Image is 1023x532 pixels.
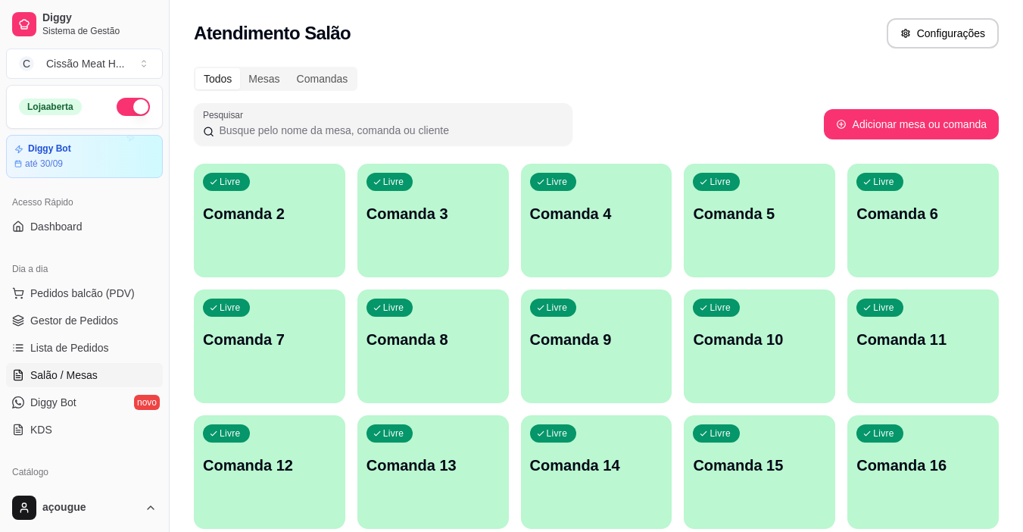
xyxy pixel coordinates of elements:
[6,49,163,79] button: Select a team
[25,158,63,170] article: até 30/09
[521,415,672,529] button: LivreComanda 14
[710,427,731,440] p: Livre
[383,176,404,188] p: Livre
[19,99,82,115] div: Loja aberta
[530,329,663,350] p: Comanda 9
[693,329,826,350] p: Comanda 10
[288,68,357,89] div: Comandas
[30,368,98,383] span: Salão / Mesas
[530,455,663,476] p: Comanda 14
[6,418,163,442] a: KDS
[873,427,894,440] p: Livre
[42,25,157,37] span: Sistema de Gestão
[710,176,731,188] p: Livre
[847,164,999,277] button: LivreComanda 6
[6,363,163,387] a: Salão / Mesas
[220,427,241,440] p: Livre
[6,6,163,42] a: DiggySistema de Gestão
[28,143,71,155] article: Diggy Bot
[6,257,163,281] div: Dia a dia
[856,329,990,350] p: Comanda 11
[6,281,163,305] button: Pedidos balcão (PDV)
[547,176,568,188] p: Livre
[220,176,241,188] p: Livre
[203,108,248,121] label: Pesquisar
[30,340,109,355] span: Lista de Pedidos
[383,427,404,440] p: Livre
[6,390,163,415] a: Diggy Botnovo
[30,219,83,234] span: Dashboard
[117,98,150,116] button: Alterar Status
[693,203,826,224] p: Comanda 5
[873,176,894,188] p: Livre
[203,329,336,350] p: Comanda 7
[847,289,999,403] button: LivreComanda 11
[6,490,163,526] button: açougue
[530,203,663,224] p: Comanda 4
[521,289,672,403] button: LivreComanda 9
[203,455,336,476] p: Comanda 12
[357,289,509,403] button: LivreComanda 8
[6,190,163,214] div: Acesso Rápido
[366,203,500,224] p: Comanda 3
[366,329,500,350] p: Comanda 8
[693,455,826,476] p: Comanda 15
[30,313,118,328] span: Gestor de Pedidos
[195,68,240,89] div: Todos
[6,135,163,178] a: Diggy Botaté 30/09
[824,109,999,139] button: Adicionar mesa ou comanda
[203,203,336,224] p: Comanda 2
[194,164,345,277] button: LivreComanda 2
[19,56,34,71] span: C
[547,427,568,440] p: Livre
[30,286,135,301] span: Pedidos balcão (PDV)
[357,164,509,277] button: LivreComanda 3
[240,68,288,89] div: Mesas
[214,123,563,138] input: Pesquisar
[194,415,345,529] button: LivreComanda 12
[6,214,163,239] a: Dashboard
[684,289,835,403] button: LivreComanda 10
[6,336,163,360] a: Lista de Pedidos
[366,455,500,476] p: Comanda 13
[30,422,52,437] span: KDS
[194,21,351,45] h2: Atendimento Salão
[873,302,894,314] p: Livre
[46,56,124,71] div: Cissão Meat H ...
[887,18,999,49] button: Configurações
[383,302,404,314] p: Livre
[684,415,835,529] button: LivreComanda 15
[547,302,568,314] p: Livre
[710,302,731,314] p: Livre
[220,302,241,314] p: Livre
[194,289,345,403] button: LivreComanda 7
[42,11,157,25] span: Diggy
[357,415,509,529] button: LivreComanda 13
[42,501,139,515] span: açougue
[856,203,990,224] p: Comanda 6
[521,164,672,277] button: LivreComanda 4
[856,455,990,476] p: Comanda 16
[30,395,76,410] span: Diggy Bot
[6,308,163,333] a: Gestor de Pedidos
[847,415,999,529] button: LivreComanda 16
[6,460,163,484] div: Catálogo
[684,164,835,277] button: LivreComanda 5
